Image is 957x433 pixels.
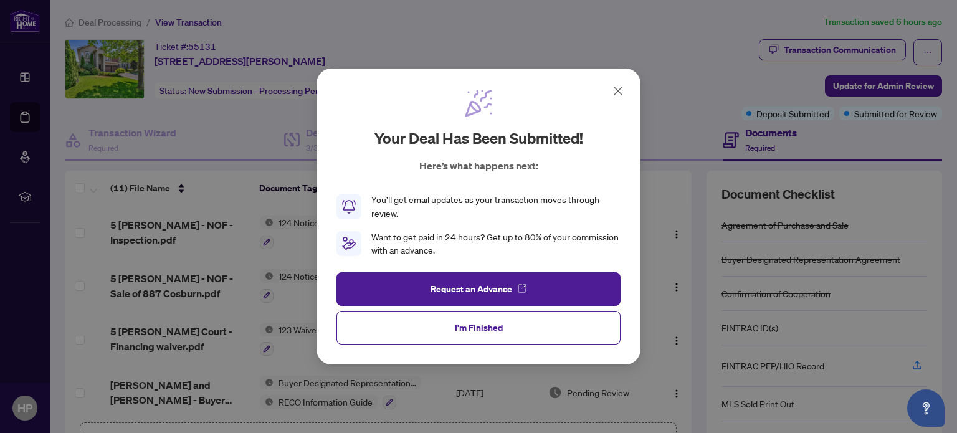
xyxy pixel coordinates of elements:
[907,389,945,427] button: Open asap
[419,158,538,173] p: Here’s what happens next:
[371,231,621,258] div: Want to get paid in 24 hours? Get up to 80% of your commission with an advance.
[455,318,503,338] span: I'm Finished
[371,193,621,221] div: You’ll get email updates as your transaction moves through review.
[336,272,621,306] button: Request an Advance
[336,311,621,345] button: I'm Finished
[374,128,583,148] h2: Your deal has been submitted!
[431,279,512,299] span: Request an Advance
